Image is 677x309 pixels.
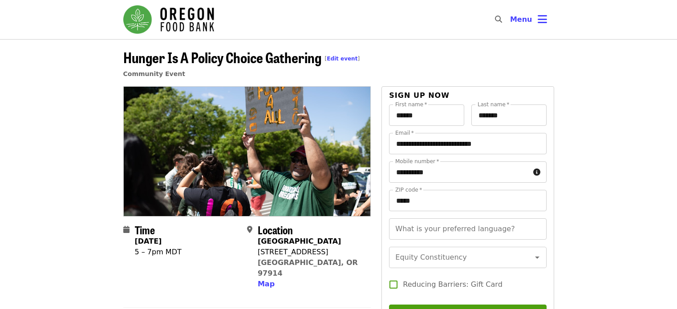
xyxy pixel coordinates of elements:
img: Oregon Food Bank - Home [123,5,214,34]
strong: [DATE] [135,237,162,245]
div: 5 – 7pm MDT [135,247,182,257]
a: Community Event [123,70,185,77]
span: Reducing Barriers: Gift Card [403,279,502,290]
div: [STREET_ADDRESS] [258,247,364,257]
label: Mobile number [395,159,439,164]
i: circle-info icon [533,168,540,177]
strong: [GEOGRAPHIC_DATA] [258,237,341,245]
span: [ ] [325,56,360,62]
button: Toggle account menu [503,9,554,30]
i: search icon [495,15,502,24]
input: ZIP code [389,190,546,211]
button: Map [258,279,275,289]
button: Open [531,251,543,264]
i: map-marker-alt icon [247,225,252,234]
label: Last name [478,102,509,107]
input: Email [389,133,546,154]
a: Edit event [327,56,357,62]
input: First name [389,104,464,126]
i: calendar icon [123,225,130,234]
label: First name [395,102,427,107]
span: Hunger Is A Policy Choice Gathering [123,47,360,68]
span: Map [258,280,275,288]
img: Hunger Is A Policy Choice Gathering organized by Oregon Food Bank [124,87,371,216]
a: [GEOGRAPHIC_DATA], OR 97914 [258,258,358,277]
input: What is your preferred language? [389,218,546,240]
span: Menu [510,15,532,24]
label: ZIP code [395,187,422,193]
i: bars icon [538,13,547,26]
input: Search [507,9,515,30]
input: Last name [471,104,547,126]
span: Sign up now [389,91,450,100]
label: Email [395,130,414,136]
input: Mobile number [389,161,529,183]
span: Time [135,222,155,237]
span: Location [258,222,293,237]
